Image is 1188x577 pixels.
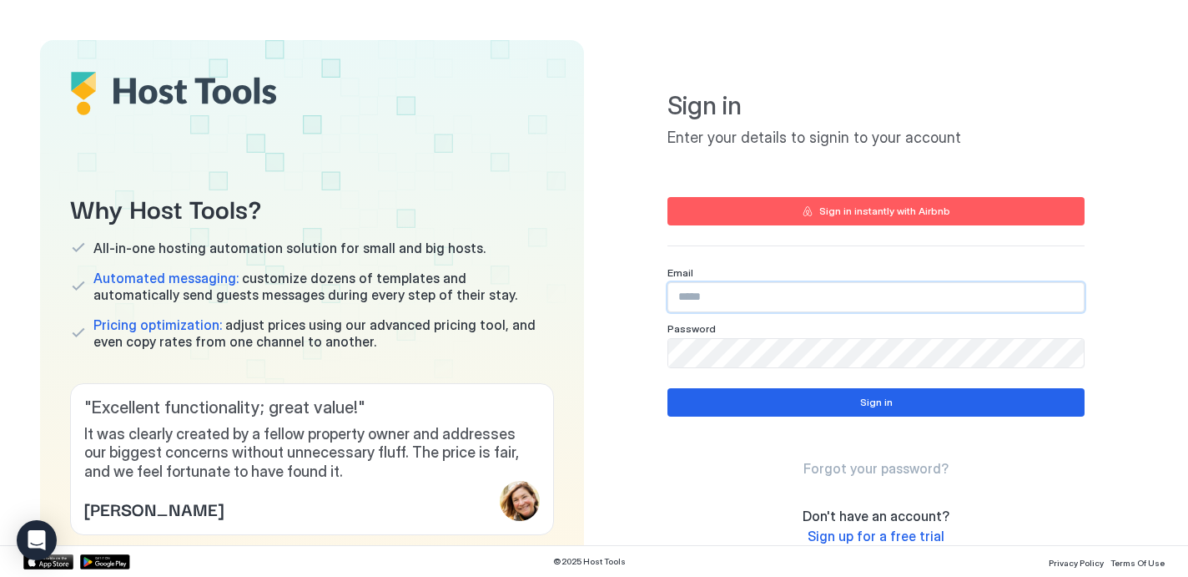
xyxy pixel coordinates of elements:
span: It was clearly created by a fellow property owner and addresses our biggest concerns without unne... [84,425,540,482]
a: App Store [23,554,73,569]
span: Email [667,266,693,279]
span: Terms Of Use [1110,558,1165,568]
span: " Excellent functionality; great value! " [84,397,540,418]
span: Password [667,322,716,335]
a: Sign up for a free trial [808,528,944,545]
span: Sign in [667,90,1085,122]
span: Pricing optimization: [93,316,222,333]
input: Input Field [668,283,1084,311]
span: [PERSON_NAME] [84,496,224,521]
input: Input Field [668,339,1084,367]
span: customize dozens of templates and automatically send guests messages during every step of their s... [93,270,554,303]
span: adjust prices using our advanced pricing tool, and even copy rates from one channel to another. [93,316,554,350]
span: Automated messaging: [93,270,239,286]
div: Open Intercom Messenger [17,520,57,560]
button: Sign in [667,388,1085,417]
div: Sign in instantly with Airbnb [819,204,950,219]
div: profile [500,481,540,521]
a: Terms Of Use [1110,553,1165,570]
span: Enter your details to signin to your account [667,129,1085,148]
a: Privacy Policy [1049,553,1104,570]
span: © 2025 Host Tools [553,556,626,567]
a: Forgot your password? [803,460,949,478]
button: Sign in instantly with Airbnb [667,197,1085,225]
a: Google Play Store [80,554,130,569]
span: Sign up for a free trial [808,528,944,544]
span: Forgot your password? [803,460,949,477]
span: All-in-one hosting automation solution for small and big hosts. [93,240,486,256]
span: Don't have an account? [803,508,949,524]
div: Sign in [860,395,893,410]
span: Privacy Policy [1049,558,1104,568]
span: Why Host Tools? [70,189,554,226]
